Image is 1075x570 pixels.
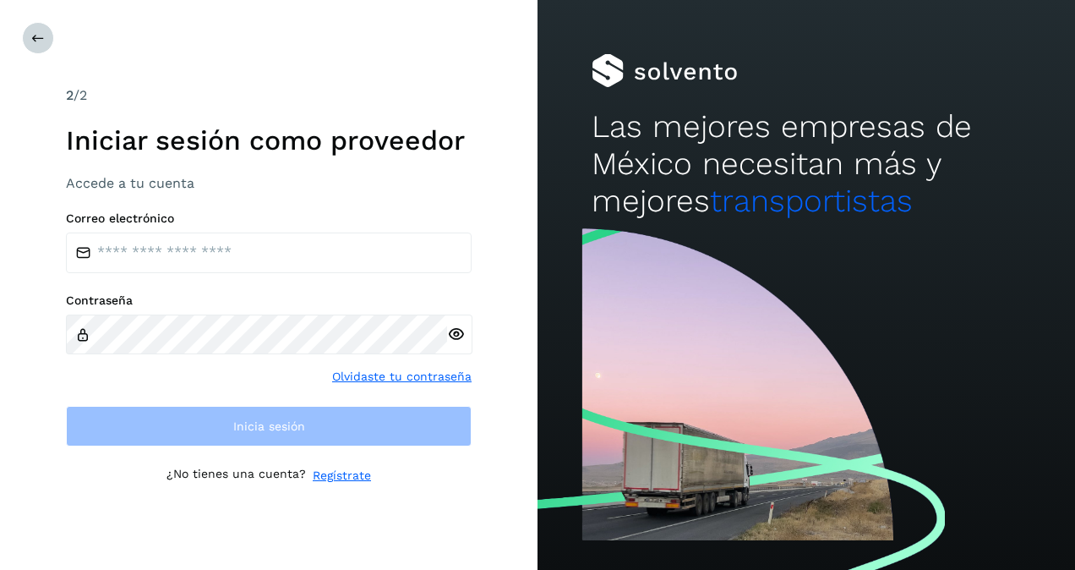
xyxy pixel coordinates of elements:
[332,368,472,386] a: Olvidaste tu contraseña
[66,293,472,308] label: Contraseña
[313,467,371,485] a: Regístrate
[710,183,913,219] span: transportistas
[233,420,305,432] span: Inicia sesión
[166,467,306,485] p: ¿No tienes una cuenta?
[66,211,472,226] label: Correo electrónico
[66,87,74,103] span: 2
[592,108,1022,221] h2: Las mejores empresas de México necesitan más y mejores
[66,406,472,447] button: Inicia sesión
[66,124,472,156] h1: Iniciar sesión como proveedor
[66,85,472,106] div: /2
[66,175,472,191] h3: Accede a tu cuenta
